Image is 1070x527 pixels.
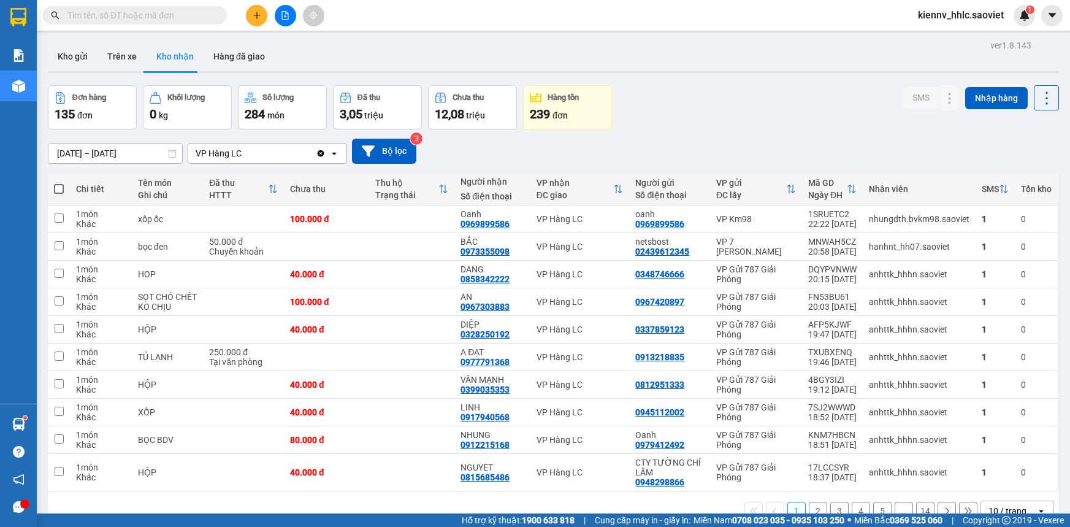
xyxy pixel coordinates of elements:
[290,467,363,477] div: 40.000 đ
[138,407,197,417] div: XỐP
[895,502,913,520] button: ...
[635,430,704,440] div: Oanh
[1021,269,1052,279] div: 0
[869,269,969,279] div: anhttk_hhhn.saoviet
[209,237,278,247] div: 50.000 đ
[290,380,363,390] div: 40.000 đ
[869,297,969,307] div: anhttk_hhhn.saoviet
[635,440,684,450] div: 0979412492
[869,407,969,417] div: anhttk_hhhn.saoviet
[76,302,126,312] div: Khác
[873,502,892,520] button: 5
[808,302,857,312] div: 20:03 [DATE]
[1021,214,1052,224] div: 0
[1021,242,1052,252] div: 0
[453,93,484,102] div: Chưa thu
[808,375,857,385] div: 4BGY3IZI
[976,173,1015,206] th: Toggle SortBy
[716,237,796,256] div: VP 7 [PERSON_NAME]
[352,139,416,164] button: Bộ lọc
[460,177,524,187] div: Người nhận
[635,237,704,247] div: netsbost
[460,385,510,394] div: 0399035353
[537,297,624,307] div: VP Hàng LC
[76,375,126,385] div: 1 món
[76,329,126,339] div: Khác
[982,242,1009,252] div: 1
[787,502,806,520] button: 1
[988,505,1026,517] div: 10 / trang
[147,42,204,71] button: Kho nhận
[238,85,327,129] button: Số lượng284món
[76,184,126,194] div: Chi tiết
[808,264,857,274] div: DQYPVNWW
[716,214,796,224] div: VP Km98
[246,5,267,26] button: plus
[869,435,969,445] div: anhttk_hhhn.saoviet
[51,11,59,20] span: search
[460,402,524,412] div: LINH
[903,87,939,109] button: SMS
[1021,325,1052,334] div: 0
[340,107,362,121] span: 3,05
[869,184,969,194] div: Nhân viên
[138,380,197,390] div: HỘP
[808,412,857,422] div: 18:52 [DATE]
[375,178,438,188] div: Thu hộ
[76,320,126,329] div: 1 món
[72,93,106,102] div: Đơn hàng
[830,502,849,520] button: 3
[138,467,197,477] div: HỘP
[952,514,953,527] span: |
[990,39,1031,52] div: ver 1.8.143
[460,219,510,229] div: 0969899586
[869,352,969,362] div: anhttk_hhhn.saoviet
[716,402,796,422] div: VP Gửi 787 Giải Phóng
[548,93,579,102] div: Hàng tồn
[460,237,524,247] div: BẮC
[290,214,363,224] div: 100.000 đ
[537,380,624,390] div: VP Hàng LC
[916,502,934,520] button: 14
[852,502,870,520] button: 4
[460,302,510,312] div: 0967303883
[808,292,857,302] div: FN53BU61
[204,42,275,71] button: Hàng đã giao
[275,5,296,26] button: file-add
[281,11,289,20] span: file-add
[76,347,126,357] div: 1 món
[245,107,265,121] span: 284
[209,347,278,357] div: 250.000 đ
[460,440,510,450] div: 0912215168
[635,477,684,487] div: 0948298866
[537,352,624,362] div: VP Hàng LC
[67,9,212,22] input: Tìm tên, số ĐT hoặc mã đơn
[290,325,363,334] div: 40.000 đ
[522,515,575,525] strong: 1900 633 818
[1021,380,1052,390] div: 0
[635,209,704,219] div: oanh
[635,325,684,334] div: 0337859123
[808,430,857,440] div: KNM7HBCN
[982,467,1009,477] div: 1
[76,247,126,256] div: Khác
[1047,10,1058,21] span: caret-down
[150,107,156,121] span: 0
[329,148,339,158] svg: open
[48,42,97,71] button: Kho gửi
[460,264,524,274] div: DANG
[76,219,126,229] div: Khác
[290,269,363,279] div: 40.000 đ
[808,190,847,200] div: Ngày ĐH
[1041,5,1063,26] button: caret-down
[460,375,524,385] div: VÂN MẠNH
[537,435,624,445] div: VP Hàng LC
[23,416,27,420] sup: 1
[369,173,454,206] th: Toggle SortBy
[847,518,851,523] span: ⚪️
[537,178,614,188] div: VP nhận
[12,80,25,93] img: warehouse-icon
[13,446,25,458] span: question-circle
[460,347,524,357] div: A ĐẠT
[76,472,126,482] div: Khác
